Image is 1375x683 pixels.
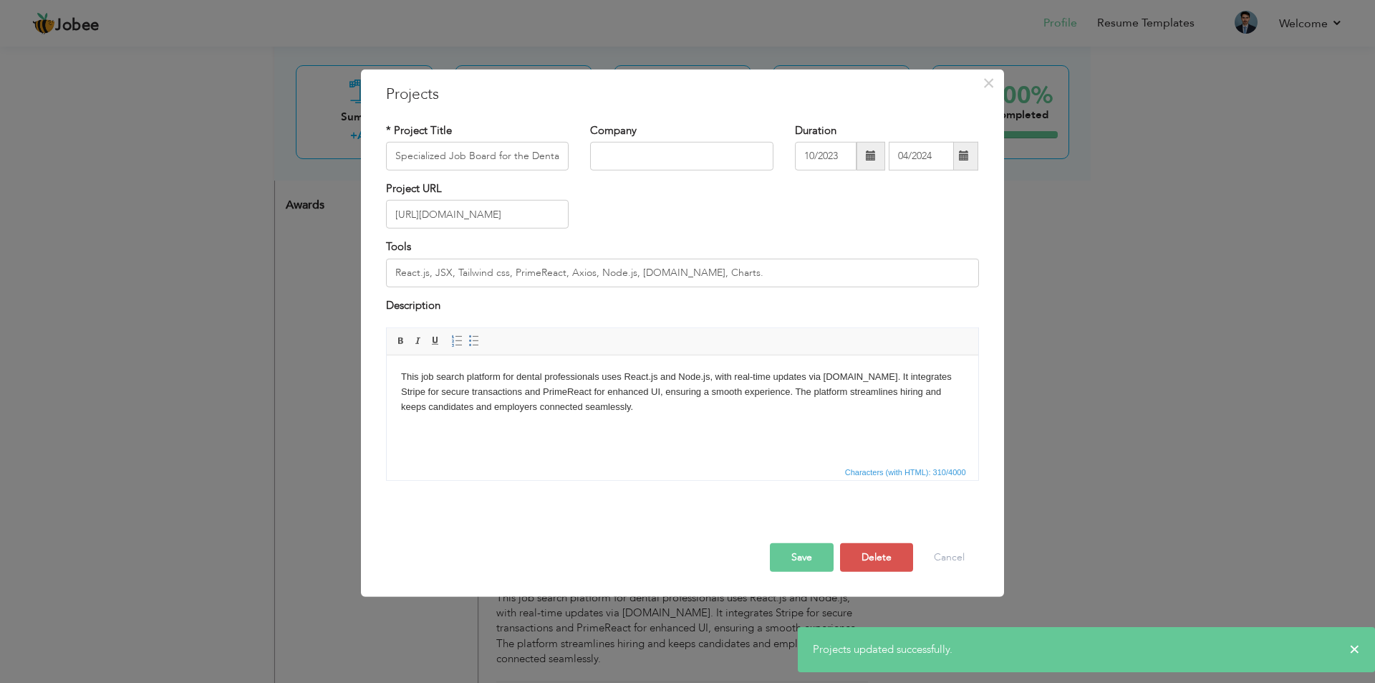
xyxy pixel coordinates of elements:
iframe: Rich Text Editor, projectEditor [387,355,978,463]
button: Cancel [920,543,979,572]
span: × [983,70,995,95]
input: From [795,142,857,171]
a: Italic [410,333,426,349]
button: Delete [840,543,913,572]
a: Bold [393,333,409,349]
label: Tools [386,239,411,254]
label: Company [590,123,637,138]
button: Close [978,71,1000,94]
div: Statistics [842,466,970,479]
label: Project URL [386,181,442,196]
a: Insert/Remove Bulleted List [466,333,482,349]
span: Projects updated successfully. [813,642,952,656]
span: × [1349,642,1360,656]
input: Present [889,142,954,171]
button: Save [770,543,834,572]
label: Duration [795,123,836,138]
label: Description [386,298,440,313]
label: * Project Title [386,123,452,138]
a: Underline [428,333,443,349]
a: Insert/Remove Numbered List [449,333,465,349]
span: Characters (with HTML): 310/4000 [842,466,969,479]
h3: Projects [386,83,979,105]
